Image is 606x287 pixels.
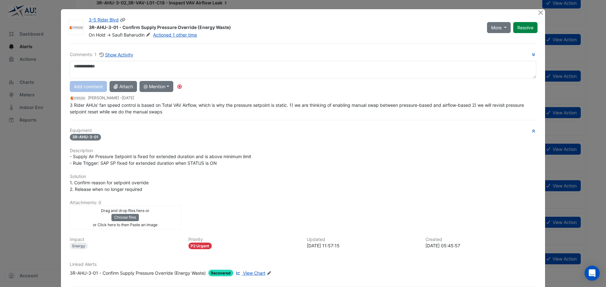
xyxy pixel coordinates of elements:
[513,22,538,33] button: Resolve
[70,128,536,133] h6: Equipment
[70,148,536,153] h6: Description
[122,95,134,100] span: 2025-08-08 11:57:12
[107,32,111,37] span: ->
[425,237,537,242] h6: Created
[70,134,101,141] span: 3R-AHU-3-01
[69,25,83,31] img: Conservia
[70,51,134,58] div: Comments: 1
[487,22,511,33] button: More
[89,24,479,32] div: 3R-AHU-3-01 - Confirm Supply Pressure Override (Energy Waste)
[153,32,197,37] a: Actioned 1 other time
[70,243,88,249] div: Energy
[120,17,126,22] span: Copy link to clipboard
[111,214,139,221] button: Choose files
[89,17,119,22] a: 3-5 Rider Blvd
[70,102,525,114] span: 3 Rider AHUs' fan speed control is based on Total VAV Airflow, which is why the pressure setpoint...
[235,270,265,276] a: View Chart
[70,174,536,179] h6: Solution
[70,237,181,242] h6: Impact
[243,270,265,276] span: View Chart
[267,271,271,276] fa-icon: Edit Linked Alerts
[425,242,537,249] div: [DATE] 05:45:57
[70,262,536,267] h6: Linked Alerts
[491,24,502,31] span: More
[89,32,105,37] span: On Hold
[140,81,173,92] button: @ Mention
[307,237,418,242] h6: Updated
[177,84,182,89] div: Tooltip anchor
[307,242,418,249] div: [DATE] 11:57:15
[70,180,149,192] span: 1. Confirm reason for setpoint override 2. Release when no longer required
[188,243,212,249] div: P2 Urgent
[124,32,152,38] span: Baharudin
[70,95,86,102] img: Conservia
[93,222,157,227] small: or Click here to then Paste an image
[585,266,600,281] div: Open Intercom Messenger
[101,208,149,213] small: Drag and drop files here or
[88,95,134,101] small: [PERSON_NAME] -
[70,200,536,205] h6: Attachments: 0
[537,9,544,16] button: Close
[110,81,137,92] button: Attach
[188,237,300,242] h6: Priority
[112,32,122,37] span: Saufi
[70,154,251,166] span: - Supply Air Pressure Setpoint is fixed for extended duration and is above minimum limit - Rule T...
[208,270,233,276] span: Recovered
[70,270,206,276] div: 3R-AHU-3-01 - Confirm Supply Pressure Override (Energy Waste)
[99,51,134,58] button: Show Activity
